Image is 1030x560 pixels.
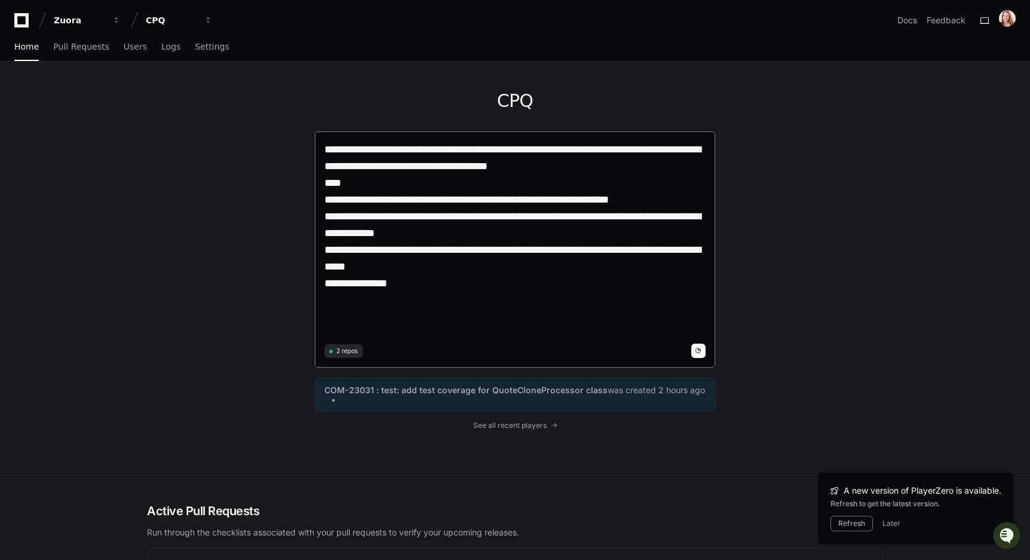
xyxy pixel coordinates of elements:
img: 1756235613930-3d25f9e4-fa56-45dd-b3ad-e072dfbd1548 [12,89,33,111]
h1: CPQ [314,90,716,112]
button: CPQ [141,10,217,31]
a: Logs [161,33,180,61]
button: Start new chat [203,93,217,107]
div: Start new chat [41,89,196,101]
span: See all recent players [473,421,547,430]
a: See all recent players [314,421,716,430]
a: Settings [195,33,229,61]
img: PlayerZero [12,12,36,36]
img: ACg8ocIU-Sb2BxnMcntMXmziFCr-7X-gNNbgA1qH7xs1u4x9U1zCTVyX=s96-c [999,10,1016,27]
span: Users [124,43,147,50]
div: Zuora [54,14,105,26]
div: Refresh to get the latest version. [830,499,1001,509]
a: COM-23031 : test: add test coverage for QuoteCloneProcessor classwas created 2 hours ago [324,384,706,405]
span: Home [14,43,39,50]
a: Pull Requests [53,33,109,61]
a: Home [14,33,39,61]
h2: Active Pull Requests [147,503,883,519]
a: Docs [897,14,917,26]
span: was created 2 hours ago [608,384,705,396]
button: Refresh [830,516,873,531]
button: Feedback [927,14,965,26]
span: Settings [195,43,229,50]
div: CPQ [146,14,197,26]
span: COM-23031 : test: add test coverage for QuoteCloneProcessor class [324,384,608,396]
iframe: Open customer support [992,521,1024,553]
a: Powered byPylon [84,125,145,134]
a: Users [124,33,147,61]
div: Welcome [12,48,217,67]
p: Run through the checklists associated with your pull requests to verify your upcoming releases. [147,527,883,538]
span: Pylon [119,126,145,134]
span: Pull Requests [53,43,109,50]
span: 2 repos [336,347,358,356]
div: We're available if you need us! [41,101,151,111]
button: Zuora [49,10,125,31]
span: A new version of PlayerZero is available. [844,485,1001,497]
span: Logs [161,43,180,50]
button: Later [882,519,900,528]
